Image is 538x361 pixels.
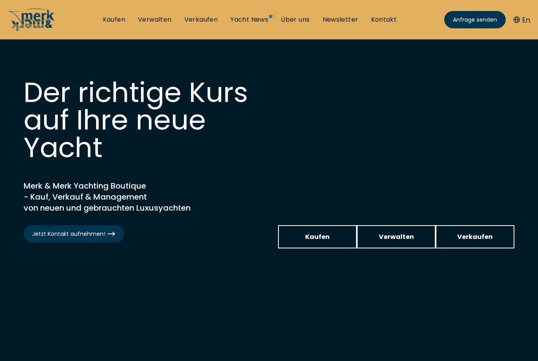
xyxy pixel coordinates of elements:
[357,225,436,248] a: Verwalten
[379,232,414,242] span: Verwalten
[514,15,530,25] button: En
[24,225,124,243] a: Jetzt Kontakt aufnehmen!
[103,15,125,24] a: Kaufen
[184,15,218,24] a: Verkaufen
[278,225,357,248] a: Kaufen
[371,15,397,24] a: Kontakt
[436,225,514,248] a: Verkaufen
[444,11,506,28] a: Anfrage senden
[32,230,115,238] span: Jetzt Kontakt aufnehmen!
[305,232,330,242] span: Kaufen
[138,15,172,24] a: Verwalten
[323,15,358,24] a: Newsletter
[281,15,310,24] a: Über uns
[230,15,268,24] a: Yacht News
[24,180,221,213] h2: Merk & Merk Yachting Boutique - Kauf, Verkauf & Management von neuen und gebrauchten Luxusyachten
[457,232,493,242] span: Verkaufen
[453,16,497,24] span: Anfrage senden
[24,79,260,161] h1: Der richtige Kurs auf Ihre neue Yacht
